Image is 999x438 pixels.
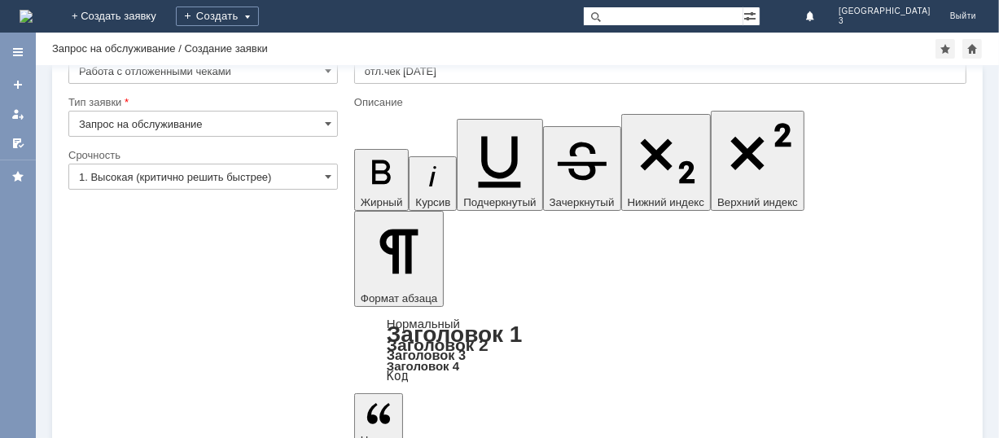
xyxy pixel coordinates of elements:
button: Жирный [354,149,410,211]
img: logo [20,10,33,23]
div: Описание [354,97,963,107]
span: [GEOGRAPHIC_DATA] [839,7,931,16]
div: Тип заявки [68,97,335,107]
span: Расширенный поиск [743,7,760,23]
a: Перейти на домашнюю страницу [20,10,33,23]
button: Курсив [409,156,457,211]
div: Создать [176,7,259,26]
span: Зачеркнутый [550,196,615,208]
a: Заголовок 3 [387,348,466,362]
a: Нормальный [387,317,460,331]
div: Запрос на обслуживание / Создание заявки [52,42,268,55]
div: Здравствуйте.Удалите отл.чек пожалуйста.Спасибо [7,7,238,33]
div: Срочность [68,150,335,160]
div: Добавить в избранное [935,39,955,59]
span: Курсив [415,196,450,208]
a: Мои согласования [5,130,31,156]
a: Создать заявку [5,72,31,98]
span: Подчеркнутый [463,196,536,208]
a: Мои заявки [5,101,31,127]
span: Нижний индекс [628,196,705,208]
button: Формат абзаца [354,211,444,307]
a: Код [387,369,409,383]
span: Жирный [361,196,403,208]
div: Формат абзаца [354,318,966,382]
span: 3 [839,16,931,26]
a: Заголовок 1 [387,322,523,347]
button: Верхний индекс [711,111,804,211]
button: Зачеркнутый [543,126,621,211]
span: Верхний индекс [717,196,798,208]
button: Нижний индекс [621,114,712,211]
a: Заголовок 2 [387,335,489,354]
a: Заголовок 4 [387,359,459,373]
div: Сделать домашней страницей [962,39,982,59]
button: Подчеркнутый [457,119,542,211]
span: Формат абзаца [361,292,437,304]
